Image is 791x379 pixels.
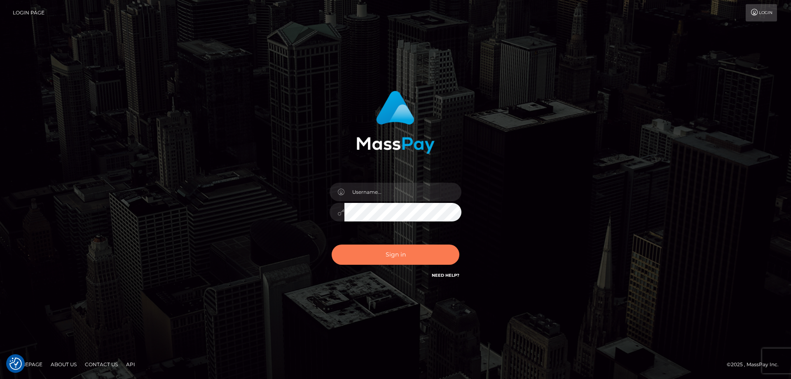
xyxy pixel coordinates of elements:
a: Login [746,4,777,21]
a: Contact Us [82,358,121,371]
button: Consent Preferences [9,358,22,370]
a: API [123,358,138,371]
button: Sign in [332,245,459,265]
a: Need Help? [432,273,459,278]
a: About Us [47,358,80,371]
img: MassPay Login [356,91,435,154]
div: © 2025 , MassPay Inc. [727,360,785,369]
img: Revisit consent button [9,358,22,370]
a: Homepage [9,358,46,371]
input: Username... [344,183,461,201]
a: Login Page [13,4,44,21]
